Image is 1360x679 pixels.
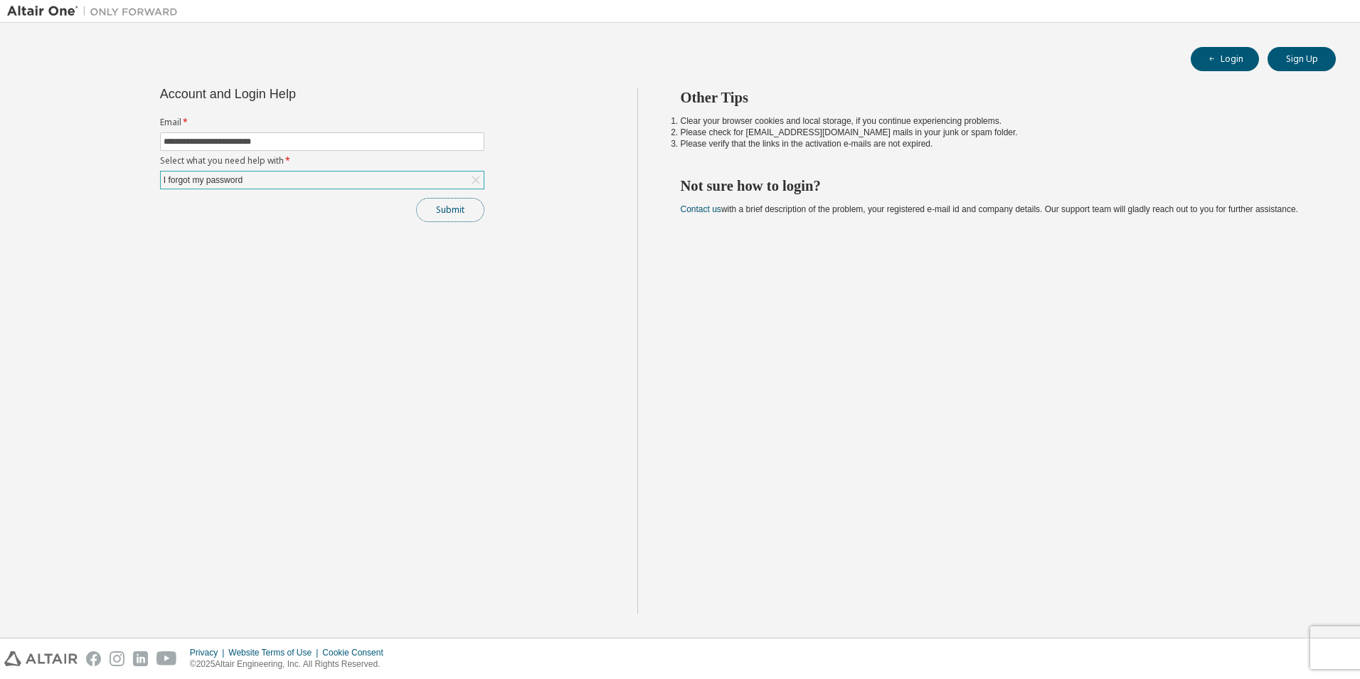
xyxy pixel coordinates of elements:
[156,651,177,666] img: youtube.svg
[86,651,101,666] img: facebook.svg
[1191,47,1259,71] button: Login
[681,115,1311,127] li: Clear your browser cookies and local storage, if you continue experiencing problems.
[322,647,391,658] div: Cookie Consent
[110,651,124,666] img: instagram.svg
[190,647,228,658] div: Privacy
[416,198,484,222] button: Submit
[681,204,1298,214] span: with a brief description of the problem, your registered e-mail id and company details. Our suppo...
[681,204,721,214] a: Contact us
[133,651,148,666] img: linkedin.svg
[681,138,1311,149] li: Please verify that the links in the activation e-mails are not expired.
[190,658,392,670] p: © 2025 Altair Engineering, Inc. All Rights Reserved.
[160,117,484,128] label: Email
[4,651,78,666] img: altair_logo.svg
[161,172,484,189] div: I forgot my password
[161,172,245,188] div: I forgot my password
[681,177,1311,195] h2: Not sure how to login?
[160,88,420,100] div: Account and Login Help
[160,155,484,167] label: Select what you need help with
[228,647,322,658] div: Website Terms of Use
[1268,47,1336,71] button: Sign Up
[7,4,185,19] img: Altair One
[681,88,1311,107] h2: Other Tips
[681,127,1311,138] li: Please check for [EMAIL_ADDRESS][DOMAIN_NAME] mails in your junk or spam folder.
